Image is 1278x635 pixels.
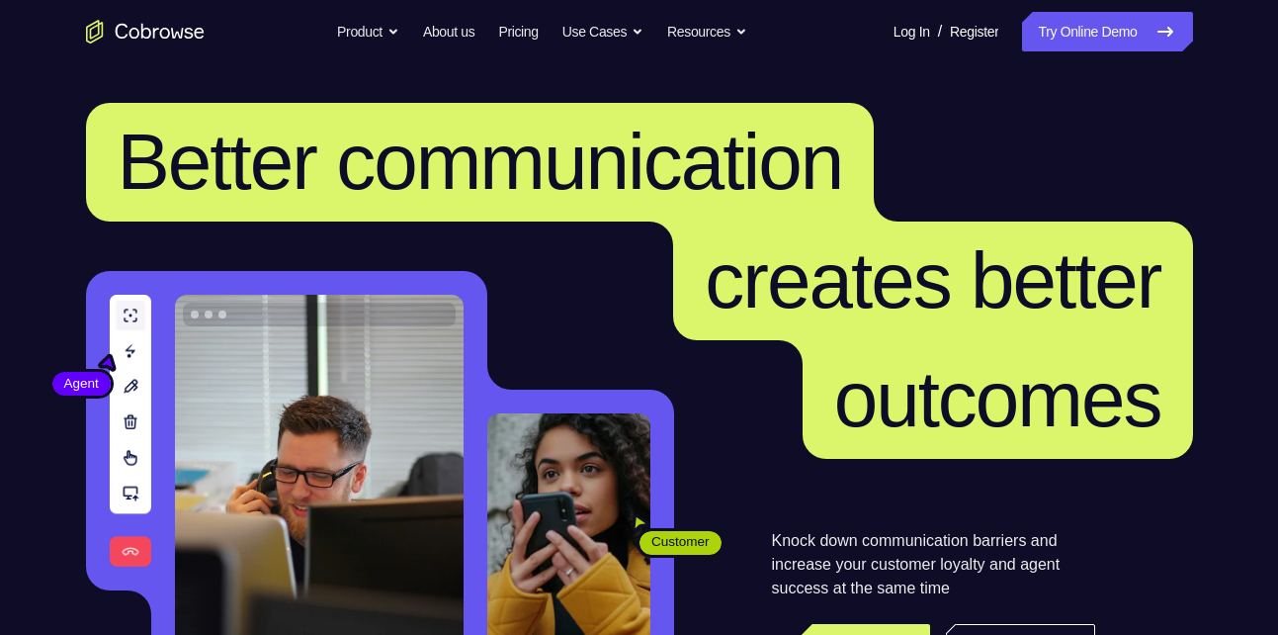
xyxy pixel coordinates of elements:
[667,12,747,51] button: Resources
[118,118,843,206] span: Better communication
[337,12,399,51] button: Product
[562,12,643,51] button: Use Cases
[423,12,474,51] a: About us
[498,12,538,51] a: Pricing
[950,12,998,51] a: Register
[1022,12,1192,51] a: Try Online Demo
[834,355,1161,443] span: outcomes
[86,20,205,44] a: Go to the home page
[894,12,930,51] a: Log In
[705,236,1160,324] span: creates better
[938,20,942,44] span: /
[772,529,1095,600] p: Knock down communication barriers and increase your customer loyalty and agent success at the sam...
